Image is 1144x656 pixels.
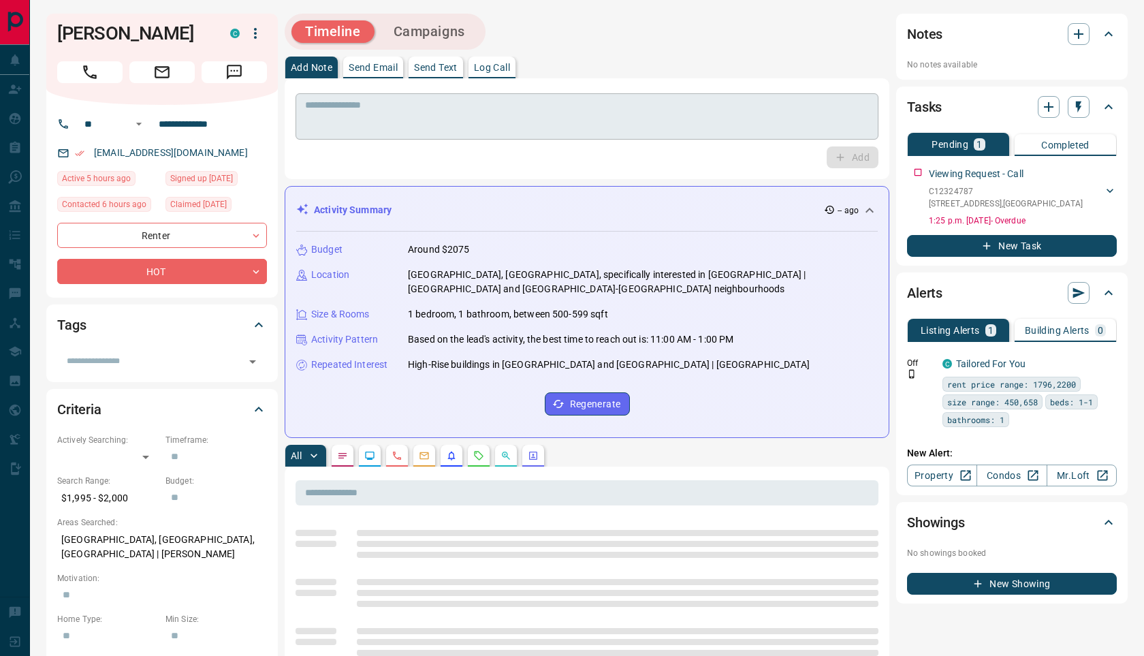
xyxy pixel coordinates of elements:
p: New Alert: [907,446,1117,460]
p: [STREET_ADDRESS] , [GEOGRAPHIC_DATA] [929,198,1083,210]
div: Activity Summary-- ago [296,198,878,223]
span: Active 5 hours ago [62,172,131,185]
button: New Task [907,235,1117,257]
p: Search Range: [57,475,159,487]
svg: Agent Actions [528,450,539,461]
div: C12324787[STREET_ADDRESS],[GEOGRAPHIC_DATA] [929,183,1117,213]
svg: Listing Alerts [446,450,457,461]
div: Sat Oct 19 2024 [165,171,267,190]
p: Off [907,357,934,369]
p: Activity Pattern [311,332,378,347]
h2: Alerts [907,282,942,304]
svg: Push Notification Only [907,369,917,379]
svg: Emails [419,450,430,461]
a: [EMAIL_ADDRESS][DOMAIN_NAME] [94,147,248,158]
svg: Requests [473,450,484,461]
h2: Criteria [57,399,101,420]
div: Tags [57,309,267,341]
p: -- ago [838,204,859,217]
p: Completed [1041,140,1090,150]
div: Sat Oct 19 2024 [165,197,267,216]
button: New Showing [907,573,1117,595]
a: Mr.Loft [1047,465,1117,486]
span: Contacted 6 hours ago [62,198,146,211]
p: Budget: [165,475,267,487]
div: Showings [907,506,1117,539]
div: Notes [907,18,1117,50]
p: Listing Alerts [921,326,980,335]
div: condos.ca [942,359,952,369]
h1: [PERSON_NAME] [57,22,210,44]
p: No notes available [907,59,1117,71]
p: Activity Summary [314,203,392,217]
p: Pending [932,140,968,149]
div: Mon Aug 18 2025 [57,197,159,216]
p: Location [311,268,349,282]
p: $1,995 - $2,000 [57,487,159,510]
button: Timeline [291,20,375,43]
span: Email [129,61,195,83]
p: Add Note [291,63,332,72]
p: Send Text [414,63,458,72]
p: Budget [311,243,343,257]
span: bathrooms: 1 [947,413,1004,426]
svg: Calls [392,450,402,461]
svg: Opportunities [500,450,511,461]
p: [GEOGRAPHIC_DATA], [GEOGRAPHIC_DATA], specifically interested in [GEOGRAPHIC_DATA] | [GEOGRAPHIC_... [408,268,878,296]
div: Tasks [907,91,1117,123]
h2: Tags [57,314,86,336]
button: Regenerate [545,392,630,416]
p: Home Type: [57,613,159,625]
svg: Notes [337,450,348,461]
span: Message [202,61,267,83]
p: 1:25 p.m. [DATE] - Overdue [929,215,1117,227]
p: Log Call [474,63,510,72]
h2: Showings [907,512,965,533]
p: Timeframe: [165,434,267,446]
div: HOT [57,259,267,284]
p: Around $2075 [408,243,470,257]
a: Tailored For You [956,358,1026,369]
div: Criteria [57,393,267,426]
svg: Email Verified [75,149,84,158]
p: Repeated Interest [311,358,387,372]
div: Renter [57,223,267,248]
p: 1 bedroom, 1 bathroom, between 500-599 sqft [408,307,608,322]
span: Claimed [DATE] [170,198,227,211]
span: Signed up [DATE] [170,172,233,185]
button: Campaigns [380,20,479,43]
p: Building Alerts [1025,326,1090,335]
p: [GEOGRAPHIC_DATA], [GEOGRAPHIC_DATA], [GEOGRAPHIC_DATA] | [PERSON_NAME] [57,529,267,565]
p: All [291,451,302,460]
svg: Lead Browsing Activity [364,450,375,461]
span: Call [57,61,123,83]
p: Actively Searching: [57,434,159,446]
p: 1 [988,326,994,335]
a: Property [907,465,977,486]
p: High-Rise buildings in [GEOGRAPHIC_DATA] and [GEOGRAPHIC_DATA] | [GEOGRAPHIC_DATA] [408,358,810,372]
a: Condos [976,465,1047,486]
h2: Notes [907,23,942,45]
span: rent price range: 1796,2200 [947,377,1076,391]
p: Based on the lead's activity, the best time to reach out is: 11:00 AM - 1:00 PM [408,332,733,347]
button: Open [131,116,147,132]
h2: Tasks [907,96,942,118]
p: C12324787 [929,185,1083,198]
p: Motivation: [57,572,267,584]
div: Alerts [907,277,1117,309]
div: Mon Aug 18 2025 [57,171,159,190]
p: No showings booked [907,547,1117,559]
div: condos.ca [230,29,240,38]
p: Viewing Request - Call [929,167,1023,181]
span: size range: 450,658 [947,395,1038,409]
span: beds: 1-1 [1050,395,1093,409]
p: Min Size: [165,613,267,625]
p: 1 [976,140,982,149]
p: Areas Searched: [57,516,267,529]
p: Size & Rooms [311,307,370,322]
p: 0 [1098,326,1103,335]
p: Send Email [349,63,398,72]
button: Open [243,352,262,371]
